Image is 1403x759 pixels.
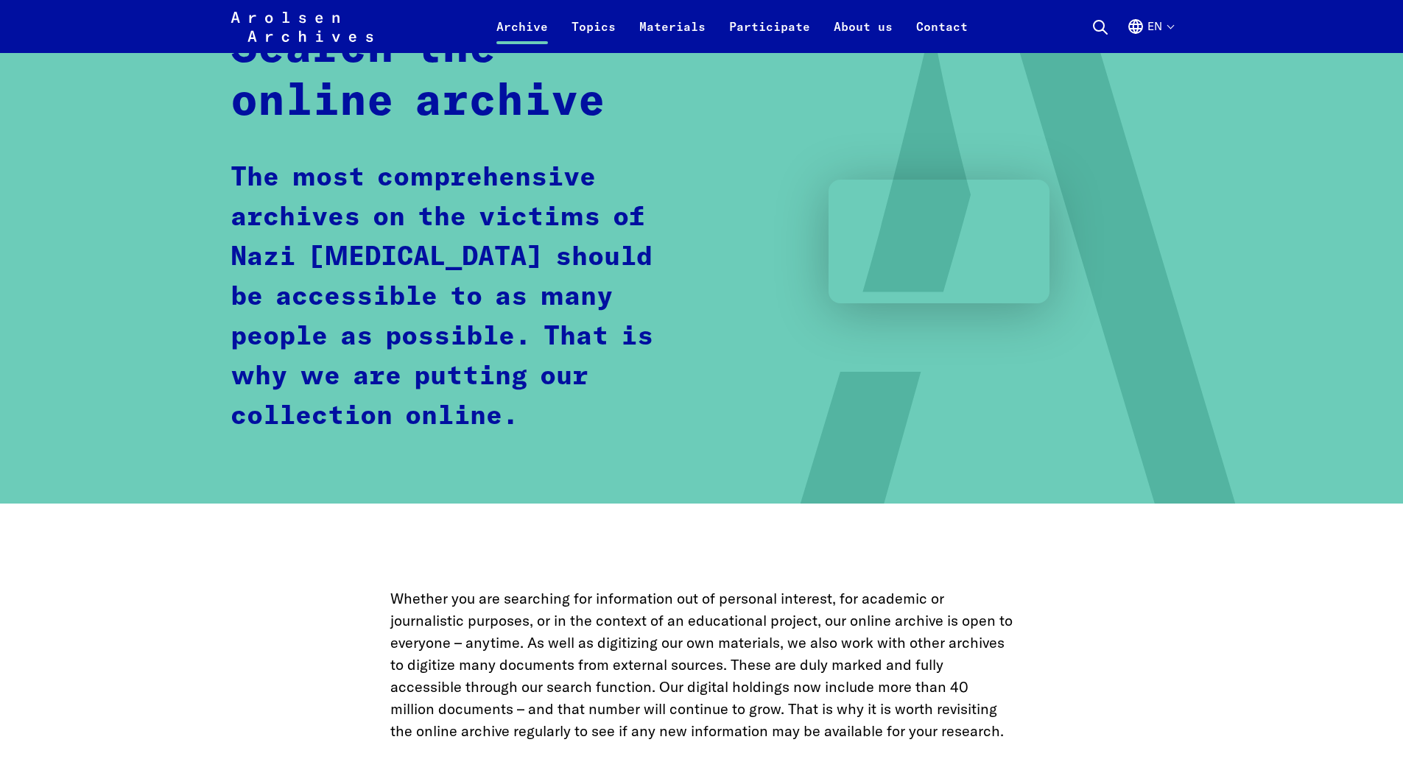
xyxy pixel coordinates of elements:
[627,18,717,53] a: Materials
[485,18,560,53] a: Archive
[485,9,980,44] nav: Primary
[822,18,904,53] a: About us
[904,18,980,53] a: Contact
[390,587,1013,742] p: Whether you are searching for information out of personal interest, for academic or journalistic ...
[717,18,822,53] a: Participate
[1127,18,1173,53] button: English, language selection
[560,18,627,53] a: Topics
[231,158,676,437] p: The most comprehensive archives on the victims of Nazi [MEDICAL_DATA] should be accessible to as ...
